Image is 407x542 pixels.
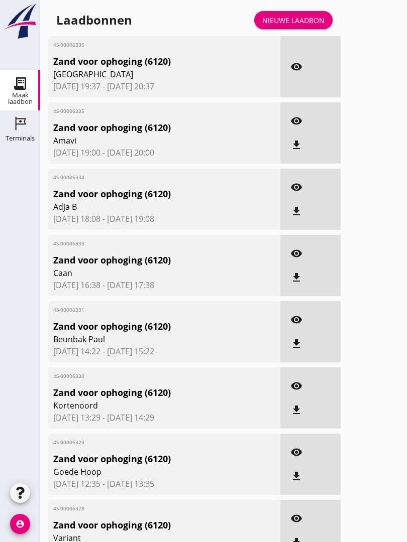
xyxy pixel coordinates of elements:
[53,68,238,80] span: [GEOGRAPHIC_DATA]
[53,240,238,247] span: 4S-00006333
[10,514,30,534] i: account_circle
[53,121,238,134] span: Zand voor ophoging (6120)
[53,279,275,291] span: [DATE] 16:38 - [DATE] 17:38
[254,11,333,29] a: Nieuwe laadbon
[53,399,238,412] span: Kortenoord
[290,181,302,193] i: visibility
[290,61,302,73] i: visibility
[2,3,38,40] img: logo-small.a267ee39.svg
[53,306,238,314] span: 4S-00006331
[53,505,238,512] span: 4S-00006328
[53,201,238,213] span: Adja B
[53,345,275,357] span: [DATE] 14:22 - [DATE] 15:22
[53,320,238,333] span: Zand voor ophoging (6120)
[53,518,238,532] span: Zand voor ophoging (6120)
[53,41,238,49] span: 4S-00006336
[290,512,302,524] i: visibility
[53,55,238,68] span: Zand voor ophoging (6120)
[290,139,302,151] i: file_download
[53,187,238,201] span: Zand voor ophoging (6120)
[53,386,238,399] span: Zand voor ophoging (6120)
[53,333,238,345] span: Beunbak Paul
[290,205,302,217] i: file_download
[53,174,238,181] span: 4S-00006334
[6,135,35,142] div: Terminals
[262,15,325,26] div: Nieuwe laadbon
[290,380,302,392] i: visibility
[290,247,302,259] i: visibility
[53,213,275,225] span: [DATE] 18:08 - [DATE] 19:08
[290,404,302,416] i: file_download
[53,372,238,380] span: 4S-00006330
[290,314,302,326] i: visibility
[53,80,275,92] span: [DATE] 19:37 - [DATE] 20:37
[290,470,302,482] i: file_download
[53,439,238,446] span: 4S-00006329
[53,478,275,490] span: [DATE] 12:35 - [DATE] 13:35
[53,267,238,279] span: Caan
[290,446,302,458] i: visibility
[53,253,238,267] span: Zand voor ophoging (6120)
[53,147,275,159] span: [DATE] 19:00 - [DATE] 20:00
[290,338,302,350] i: file_download
[290,272,302,284] i: file_download
[290,115,302,127] i: visibility
[53,412,275,424] span: [DATE] 13:29 - [DATE] 14:29
[53,452,238,466] span: Zand voor ophoging (6120)
[53,466,238,478] span: Goede Hoop
[53,134,238,147] span: Amavi
[56,12,132,28] div: Laadbonnen
[53,107,238,115] span: 4S-00006335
